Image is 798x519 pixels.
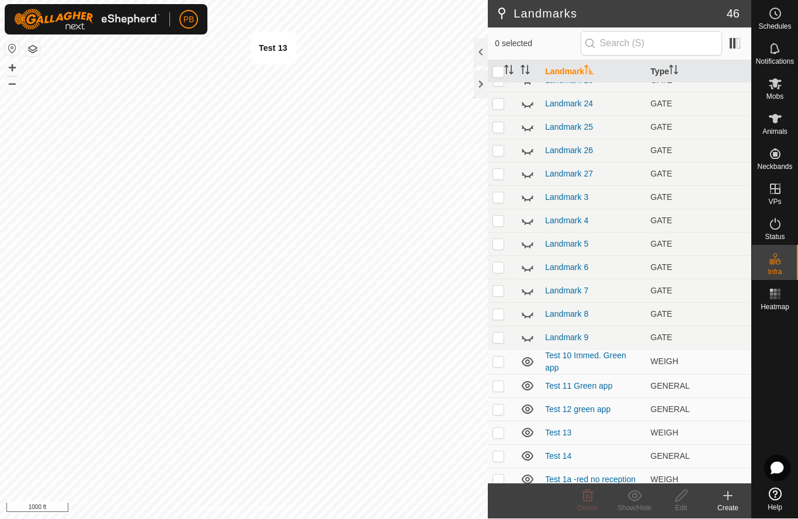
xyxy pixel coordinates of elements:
button: + [5,61,19,75]
div: Edit [658,503,705,514]
a: Contact Us [255,504,290,514]
input: Search (S) [581,32,722,56]
p-sorticon: Activate to sort [584,67,594,77]
span: GATE [651,193,672,202]
a: Landmark 6 [545,263,588,272]
button: Reset Map [5,42,19,56]
p-sorticon: Activate to sort [669,67,678,77]
span: GATE [651,263,672,272]
a: Landmark 25 [545,123,593,132]
span: GATE [651,286,672,296]
a: Landmark 27 [545,169,593,179]
span: Delete [578,504,598,513]
span: Animals [762,129,787,136]
a: Landmark 24 [545,99,593,109]
a: Test 12 green app [545,405,610,414]
button: Map Layers [26,43,40,57]
span: GATE [651,146,672,155]
button: – [5,77,19,91]
p-sorticon: Activate to sort [521,67,530,77]
div: Test 13 [259,41,287,56]
a: Privacy Policy [198,504,242,514]
span: GENERAL [651,452,690,461]
span: WEIGH [651,428,678,438]
span: 0 selected [495,38,580,50]
a: Test 11 Green app [545,382,612,391]
span: Help [768,504,782,511]
span: Neckbands [757,164,792,171]
a: Landmark 3 [545,193,588,202]
a: Landmark 26 [545,146,593,155]
span: WEIGH [651,357,678,366]
span: Schedules [758,23,791,30]
a: Landmark 7 [545,286,588,296]
span: Status [765,234,785,241]
span: Notifications [756,58,794,65]
span: GATE [651,123,672,132]
span: Mobs [766,94,783,101]
span: GENERAL [651,405,690,414]
span: PB [183,14,195,26]
h2: Landmarks [495,7,727,21]
a: Help [752,483,798,516]
span: VPs [768,199,781,206]
span: GATE [651,240,672,249]
a: Landmark 4 [545,216,588,226]
a: Test 10 Immed. Green app [545,351,626,373]
th: Type [646,61,751,84]
span: GATE [651,76,672,85]
span: GATE [651,99,672,109]
span: Heatmap [761,304,789,311]
span: WEIGH [651,475,678,485]
span: GATE [651,169,672,179]
a: Test 1a -red no reception [545,475,636,485]
a: Test 13 [545,428,571,438]
span: Infra [768,269,782,276]
span: 46 [727,5,740,23]
th: Landmark [540,61,646,84]
span: GATE [651,216,672,226]
a: Landmark 9 [545,333,588,342]
img: Gallagher Logo [14,9,160,30]
span: GENERAL [651,382,690,391]
div: Show/Hide [611,503,658,514]
a: Landmark 8 [545,310,588,319]
span: GATE [651,333,672,342]
a: Landmark 5 [545,240,588,249]
span: GATE [651,310,672,319]
a: Landmark 23 [545,76,593,85]
p-sorticon: Activate to sort [504,67,514,77]
a: Test 14 [545,452,571,461]
div: Create [705,503,751,514]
